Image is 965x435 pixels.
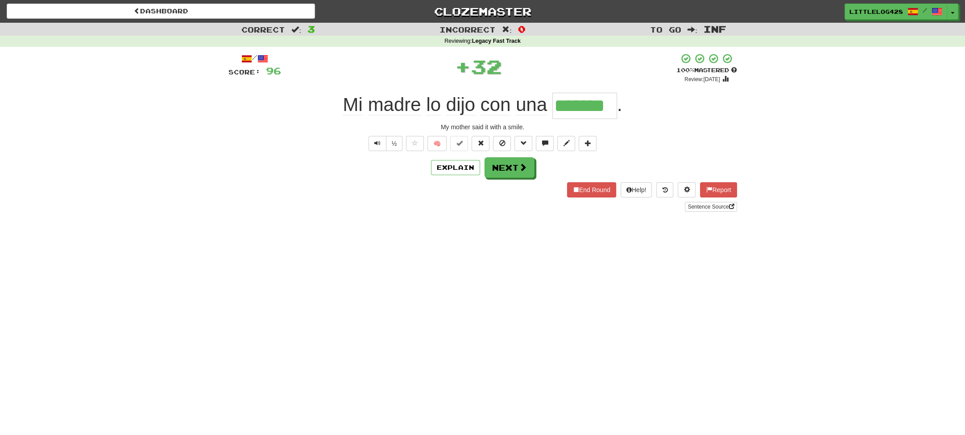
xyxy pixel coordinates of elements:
[439,25,496,34] span: Incorrect
[650,25,681,34] span: To go
[427,136,447,151] button: 🧠
[241,25,285,34] span: Correct
[502,26,512,33] span: :
[368,94,421,115] span: madre
[518,24,526,34] span: 0
[536,136,554,151] button: Discuss sentence (alt+u)
[291,26,301,33] span: :
[480,94,511,115] span: con
[307,24,315,34] span: 3
[923,7,927,13] span: /
[472,38,521,44] strong: Legacy Fast Track
[849,8,903,16] span: LittleLog428
[228,68,261,76] span: Score:
[426,94,441,115] span: lo
[472,136,489,151] button: Reset to 0% Mastered (alt+r)
[446,94,475,115] span: dijo
[369,136,386,151] button: Play sentence audio (ctl+space)
[516,94,547,115] span: una
[7,4,315,19] a: Dashboard
[455,53,471,80] span: +
[579,136,596,151] button: Add to collection (alt+a)
[704,24,726,34] span: Inf
[514,136,532,151] button: Grammar (alt+g)
[450,136,468,151] button: Set this sentence to 100% Mastered (alt+m)
[700,182,737,197] button: Report
[431,160,480,175] button: Explain
[471,55,502,78] span: 32
[688,26,697,33] span: :
[684,76,720,82] small: Review: [DATE]
[367,136,403,151] div: Text-to-speech controls
[685,202,737,212] a: Sentence Source
[493,136,511,151] button: Ignore sentence (alt+i)
[621,182,652,197] button: Help!
[676,66,694,74] span: 100 %
[343,94,363,115] span: Mi
[656,182,673,197] button: Round history (alt+y)
[557,136,575,151] button: Edit sentence (alt+d)
[567,182,616,197] button: End Round
[228,53,281,64] div: /
[676,66,737,74] div: Mastered
[485,157,534,178] button: Next
[845,4,947,20] a: LittleLog428 /
[328,4,637,19] a: Clozemaster
[617,94,622,115] span: .
[228,123,737,131] div: My mother said it with a smile.
[266,65,281,76] span: 96
[406,136,424,151] button: Favorite sentence (alt+f)
[386,136,403,151] button: ½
